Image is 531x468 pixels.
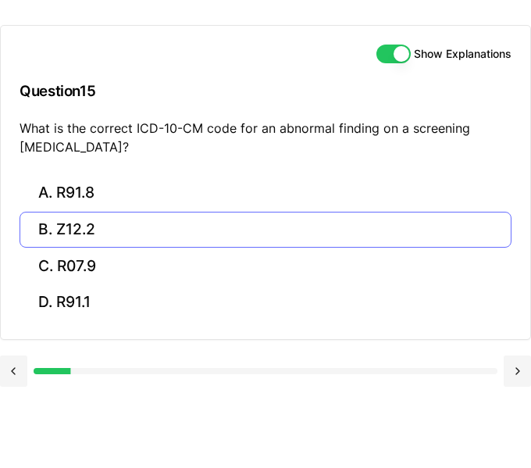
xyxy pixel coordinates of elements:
button: B. Z12.2 [20,212,511,248]
label: Show Explanations [414,48,511,59]
button: A. R91.8 [20,175,511,212]
button: D. R91.1 [20,284,511,321]
p: What is the correct ICD-10-CM code for an abnormal finding on a screening [MEDICAL_DATA]? [20,119,511,156]
button: C. R07.9 [20,248,511,284]
h3: Question 15 [20,68,511,114]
